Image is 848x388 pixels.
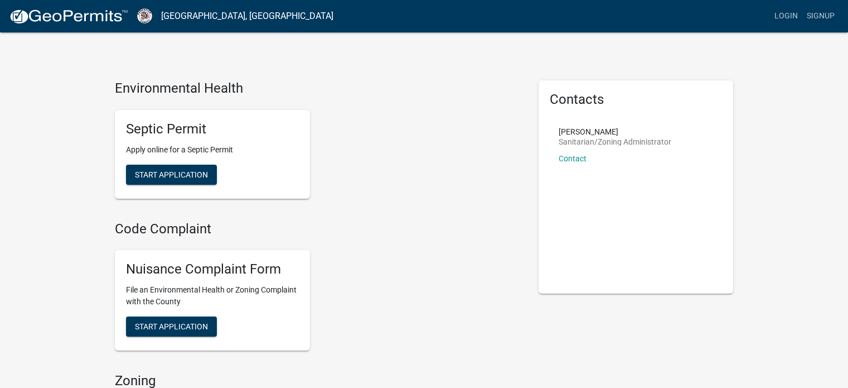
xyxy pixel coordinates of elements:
[137,8,152,23] img: Poweshiek County, IA
[115,221,522,237] h4: Code Complaint
[126,261,299,277] h5: Nuisance Complaint Form
[802,6,839,27] a: Signup
[126,317,217,337] button: Start Application
[770,6,802,27] a: Login
[126,144,299,156] p: Apply online for a Septic Permit
[550,92,723,108] h5: Contacts
[126,165,217,185] button: Start Application
[559,138,671,146] p: Sanitarian/Zoning Administrator
[126,121,299,137] h5: Septic Permit
[135,322,208,331] span: Start Application
[135,170,208,179] span: Start Application
[559,154,587,163] a: Contact
[126,284,299,308] p: File an Environmental Health or Zoning Complaint with the County
[559,128,671,136] p: [PERSON_NAME]
[115,80,522,97] h4: Environmental Health
[161,7,333,26] a: [GEOGRAPHIC_DATA], [GEOGRAPHIC_DATA]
